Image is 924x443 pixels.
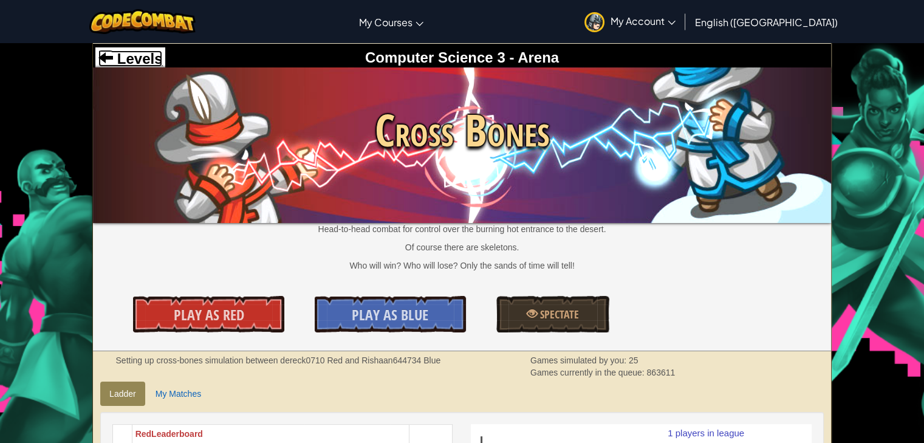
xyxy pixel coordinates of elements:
[538,307,579,322] span: Spectate
[89,9,196,34] img: CodeCombat logo
[689,5,844,38] a: English ([GEOGRAPHIC_DATA])
[174,305,244,325] span: Play As Red
[93,67,831,223] img: Cross Bones
[93,259,831,272] p: Who will win? Who will lose? Only the sands of time will tell!
[611,15,676,27] span: My Account
[584,12,604,32] img: avatar
[629,355,638,365] span: 25
[496,296,610,332] a: Spectate
[646,368,675,377] span: 863611
[146,382,210,406] a: My Matches
[365,49,505,66] span: Computer Science 3
[93,99,831,162] span: Cross Bones
[115,355,440,365] strong: Setting up cross-bones simulation between dereck0710 Red and Rishaan644734 Blue
[530,355,629,365] span: Games simulated by you:
[93,241,831,253] p: Of course there are skeletons.
[352,305,428,325] span: Play As Blue
[100,382,145,406] a: Ladder
[530,368,646,377] span: Games currently in the queue:
[668,428,745,438] text: 1 players in league
[359,16,412,29] span: My Courses
[135,429,151,439] span: Red
[93,223,831,235] p: Head-to-head combat for control over the burning hot entrance to the desert.
[578,2,682,41] a: My Account
[505,49,559,66] span: - Arena
[113,50,162,67] span: Levels
[353,5,429,38] a: My Courses
[98,50,162,67] a: Levels
[695,16,838,29] span: English ([GEOGRAPHIC_DATA])
[151,429,203,439] span: Leaderboard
